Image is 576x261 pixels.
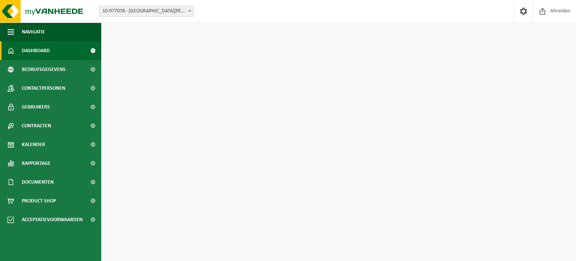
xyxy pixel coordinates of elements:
span: 10-977078 - BREYNE, ARNO - GELUWE [99,6,193,17]
span: Documenten [22,173,54,192]
span: Acceptatievoorwaarden [22,210,82,229]
span: Product Shop [22,192,56,210]
span: Contactpersonen [22,79,65,98]
span: Dashboard [22,41,50,60]
span: Bedrijfsgegevens [22,60,66,79]
span: Navigatie [22,23,45,41]
span: Kalender [22,135,45,154]
span: Gebruikers [22,98,50,116]
span: Rapportage [22,154,51,173]
span: Contracten [22,116,51,135]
